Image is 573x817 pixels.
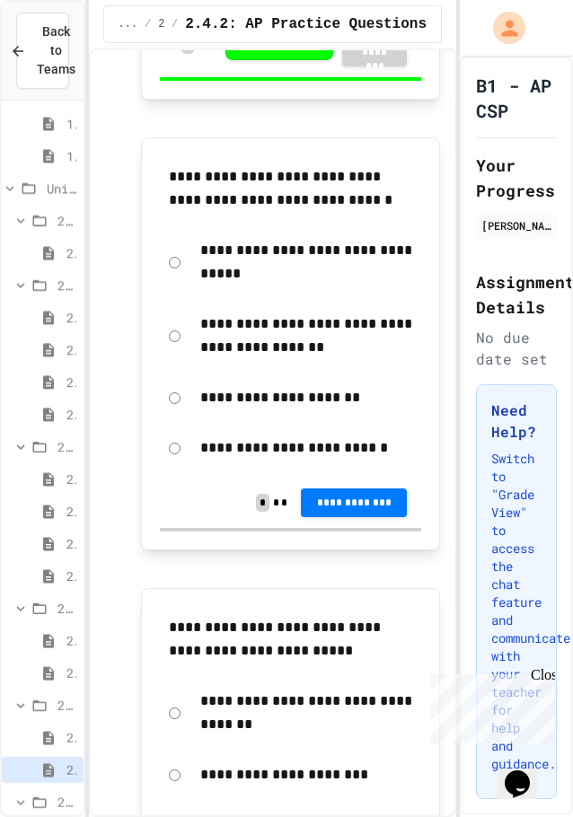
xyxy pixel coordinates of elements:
span: / [172,17,178,31]
span: 1.3.4: Big Idea 4 - Computing Systems and Networks [66,114,76,133]
span: ... [119,17,138,31]
span: 2.1.4: Problem Solving Practice [66,405,76,424]
span: 2.2.2: Specifying Ideas with Pseudocode [66,502,76,521]
span: 2.4.2: AP Practice Questions [66,760,76,779]
span: 2.4: Practice with Algorithms [57,696,76,715]
span: 2.4.1: Algorithm Practice Exercises [66,728,76,747]
span: 2.3.1: Understanding Games with Flowcharts [66,631,76,650]
span: 2.1.3: Challenge Problem - The Bridge [66,373,76,391]
span: 2.1.2: Learning to Solve Hard Problems [66,340,76,359]
span: 1.3.5: Big Idea 5 - Impact of Computing [66,146,76,165]
span: Unit 2: Solving Problems in Computer Science [47,179,76,198]
span: Back to Teams [37,22,75,79]
span: 2.2.1: The Power of Algorithms [66,470,76,488]
h1: B1 - AP CSP [476,73,557,123]
span: 2.1.1: The Growth Mindset [66,308,76,327]
p: Switch to "Grade View" to access the chat feature and communicate with your teacher for help and ... [491,450,542,773]
h2: Assignment Details [476,269,557,320]
h3: Need Help? [491,400,542,443]
span: 2.2: Algorithms - from Pseudocode to Flowcharts [57,437,76,456]
div: [PERSON_NAME] [481,217,551,233]
h2: Your Progress [476,153,557,203]
span: 2.5 Unit Summary [57,793,76,812]
div: Chat with us now!Close [7,7,124,114]
span: 2.1: Learning to Solve Hard Problems [57,276,76,294]
div: No due date set [476,327,557,370]
button: Back to Teams [16,13,69,89]
span: 2.0: Unit Overview [57,211,76,230]
div: My Account [474,7,530,48]
span: 2.0.1: Unit Overview [66,243,76,262]
span: 2.3: Playing Games [57,599,76,618]
span: 2.4: Practice with Algorithms [158,17,164,31]
span: / [145,17,151,31]
span: 2.2.4: Designing Flowcharts [66,567,76,585]
iframe: chat widget [424,667,555,743]
span: 2.2.3: Visualizing Logic with Flowcharts [66,534,76,553]
span: 2.4.2: AP Practice Questions [185,13,427,35]
iframe: chat widget [498,745,555,799]
span: 2.3.2: Problem Solving Reflection [66,663,76,682]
